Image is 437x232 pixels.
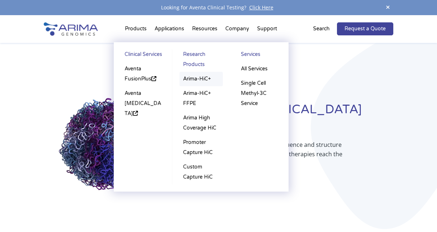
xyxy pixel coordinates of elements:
p: Search [313,24,330,34]
a: Aventa [MEDICAL_DATA] [121,86,165,121]
a: Research Products [179,49,223,72]
h1: Redefining [MEDICAL_DATA] Diagnostics [188,101,393,140]
a: Arima-HiC+ [179,72,223,86]
a: Click Here [246,4,276,11]
a: Single Cell Methyl-3C Service [237,76,281,111]
a: Promoter Capture HiC [179,135,223,160]
img: Arima-Genomics-logo [44,22,98,36]
a: Aventa FusionPlus [121,62,165,86]
a: All Services [237,62,281,76]
a: Services [237,49,281,62]
div: Looking for Aventa Clinical Testing? [44,3,393,12]
a: Arima-HiC+ FFPE [179,86,223,111]
iframe: Chat Widget [401,197,437,232]
a: Custom Capture HiC [179,160,223,184]
a: Request a Quote [337,22,393,35]
a: Clinical Services [121,49,165,62]
a: Arima High Coverage HiC [179,111,223,135]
